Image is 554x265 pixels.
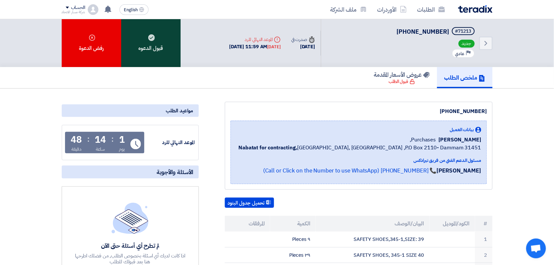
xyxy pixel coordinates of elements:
[71,146,82,153] div: دقيقة
[62,104,199,117] div: مواعيد الطلب
[121,19,181,67] div: قبول الدعوه
[439,136,481,144] span: [PERSON_NAME]
[455,29,471,34] div: #71213
[291,36,315,43] div: صدرت في
[88,4,98,15] img: profile_test.png
[225,216,270,232] th: المرفقات
[397,27,476,36] h5: 4087-911-8100015627
[270,232,316,247] td: ٩ Pieces
[325,2,372,17] a: ملف الشركة
[444,74,485,81] h5: ملخص الطلب
[229,43,281,51] div: [DATE] 11:59 AM
[459,40,475,48] span: جديد
[229,36,281,43] div: الموعد النهائي للرد
[372,2,412,17] a: الأوردرات
[267,44,281,50] div: [DATE]
[146,139,195,146] div: الموعد النهائي للرد
[62,10,86,14] div: شركة مسار الاتحاد
[475,232,493,247] td: 1
[238,144,481,152] span: [GEOGRAPHIC_DATA], [GEOGRAPHIC_DATA] ,P.O Box 2110- Dammam 31451
[389,78,415,85] div: قبول الطلب
[87,133,89,145] div: :
[263,167,437,175] a: 📞 [PHONE_NUMBER] (Call or Click on the Number to use WhatsApp)
[291,43,315,51] div: [DATE]
[270,247,316,263] td: ٣٩ Pieces
[119,146,125,153] div: يوم
[230,107,487,115] div: [PHONE_NUMBER]
[316,232,430,247] td: SAFETY SHOES,345-1,SIZE: 39
[71,5,85,11] div: الحساب
[112,203,149,234] img: empty_state_list.svg
[374,71,430,78] h5: عروض الأسعار المقدمة
[124,8,138,12] span: English
[96,146,105,153] div: ساعة
[437,67,493,88] a: ملخص الطلب
[71,135,82,144] div: 48
[437,167,481,175] strong: [PERSON_NAME]
[450,126,474,133] span: بيانات العميل
[316,216,430,232] th: البيان/الوصف
[225,198,274,208] button: تحميل جدول البنود
[111,133,114,145] div: :
[458,5,493,13] img: Teradix logo
[316,247,430,263] td: SAFETY SHOES, 345-1 SIZE 40
[397,27,449,36] span: [PHONE_NUMBER]
[62,19,121,67] div: رفض الدعوة
[430,216,475,232] th: الكود/الموديل
[74,253,186,265] div: اذا كانت لديك أي اسئلة بخصوص الطلب, من فضلك اطرحها هنا بعد قبولك للطلب
[526,239,546,258] a: دردشة مفتوحة
[74,242,186,249] div: لم تطرح أي أسئلة حتى الآن
[95,135,106,144] div: 14
[475,216,493,232] th: #
[157,168,193,176] span: الأسئلة والأجوبة
[270,216,316,232] th: الكمية
[238,157,481,164] div: مسئول الدعم الفني من فريق تيرادكس
[367,67,437,88] a: عروض الأسعار المقدمة قبول الطلب
[120,4,149,15] button: English
[410,136,436,144] span: Purchases,
[412,2,450,17] a: الطلبات
[119,135,125,144] div: 1
[475,247,493,263] td: 2
[238,144,297,152] b: Nabatat for contracting,
[455,51,465,57] span: عادي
